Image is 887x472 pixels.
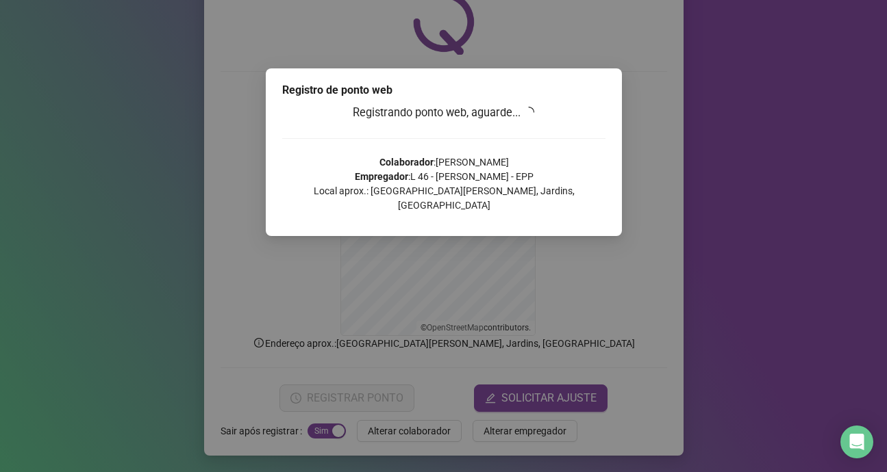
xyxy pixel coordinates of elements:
[379,157,433,168] strong: Colaborador
[840,425,873,458] div: Open Intercom Messenger
[282,104,605,122] h3: Registrando ponto web, aguarde...
[523,107,534,118] span: loading
[282,155,605,213] p: : [PERSON_NAME] : L 46 - [PERSON_NAME] - EPP Local aprox.: [GEOGRAPHIC_DATA][PERSON_NAME], Jardin...
[282,82,605,99] div: Registro de ponto web
[354,171,408,182] strong: Empregador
